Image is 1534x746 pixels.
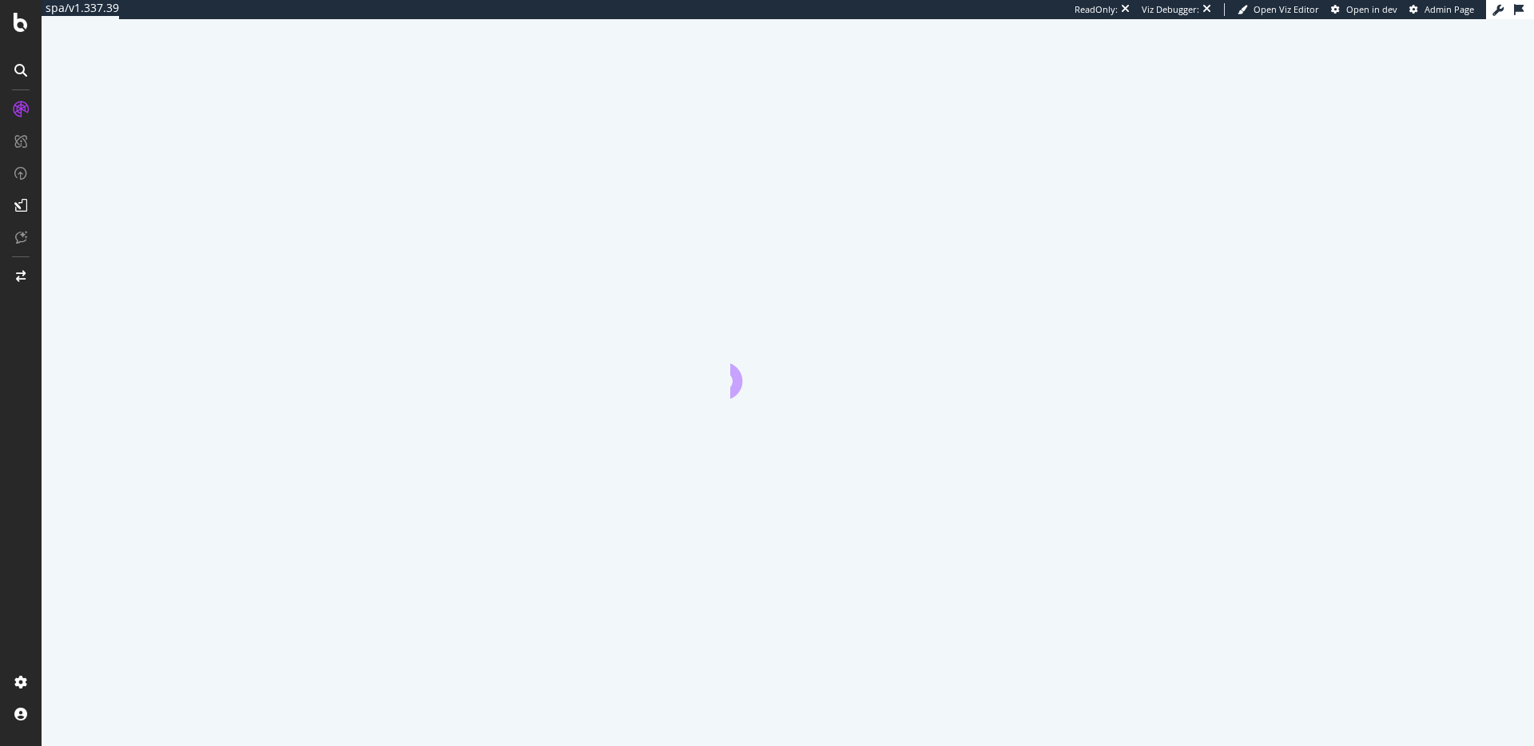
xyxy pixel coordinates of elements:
[1238,3,1319,16] a: Open Viz Editor
[1254,3,1319,15] span: Open Viz Editor
[1346,3,1397,15] span: Open in dev
[1409,3,1474,16] a: Admin Page
[1425,3,1474,15] span: Admin Page
[730,341,845,399] div: animation
[1142,3,1199,16] div: Viz Debugger:
[1331,3,1397,16] a: Open in dev
[1075,3,1118,16] div: ReadOnly:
